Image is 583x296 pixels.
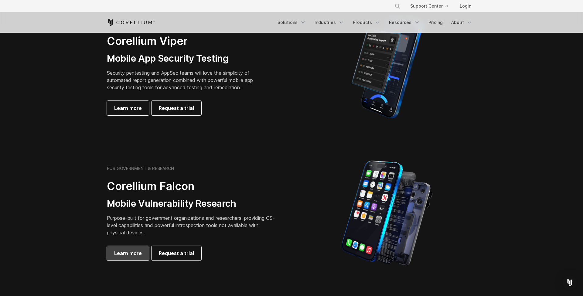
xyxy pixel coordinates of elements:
[107,214,277,236] p: Purpose-built for government organizations and researchers, providing OS-level capabilities and p...
[107,179,277,193] h2: Corellium Falcon
[274,17,476,28] div: Navigation Menu
[349,17,384,28] a: Products
[341,160,433,266] img: iPhone model separated into the mechanics used to build the physical device.
[392,1,403,12] button: Search
[152,101,201,115] a: Request a trial
[107,166,174,171] h6: FOR GOVERNMENT & RESEARCH
[159,104,194,112] span: Request a trial
[114,250,142,257] span: Learn more
[107,53,262,64] h3: Mobile App Security Testing
[107,34,262,48] h2: Corellium Viper
[448,17,476,28] a: About
[385,17,424,28] a: Resources
[107,19,155,26] a: Corellium Home
[152,246,201,260] a: Request a trial
[562,275,577,290] div: Open Intercom Messenger
[114,104,142,112] span: Learn more
[159,250,194,257] span: Request a trial
[425,17,446,28] a: Pricing
[107,69,262,91] p: Security pentesting and AppSec teams will love the simplicity of automated report generation comb...
[107,198,277,209] h3: Mobile Vulnerability Research
[341,15,433,121] img: Corellium MATRIX automated report on iPhone showing app vulnerability test results across securit...
[387,1,476,12] div: Navigation Menu
[107,101,149,115] a: Learn more
[311,17,348,28] a: Industries
[405,1,452,12] a: Support Center
[274,17,310,28] a: Solutions
[455,1,476,12] a: Login
[107,246,149,260] a: Learn more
